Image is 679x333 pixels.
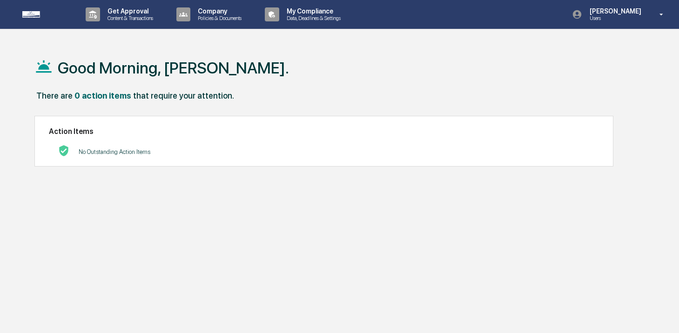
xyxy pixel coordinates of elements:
[279,7,345,15] p: My Compliance
[58,145,69,156] img: No Actions logo
[133,91,234,100] div: that require your attention.
[100,15,158,21] p: Content & Transactions
[79,148,150,155] p: No Outstanding Action Items
[49,127,599,136] h2: Action Items
[22,11,67,18] img: logo
[58,59,289,77] h1: Good Morning, [PERSON_NAME].
[190,7,246,15] p: Company
[100,7,158,15] p: Get Approval
[74,91,131,100] div: 0 action items
[279,15,345,21] p: Data, Deadlines & Settings
[36,91,73,100] div: There are
[582,7,646,15] p: [PERSON_NAME]
[582,15,646,21] p: Users
[190,15,246,21] p: Policies & Documents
